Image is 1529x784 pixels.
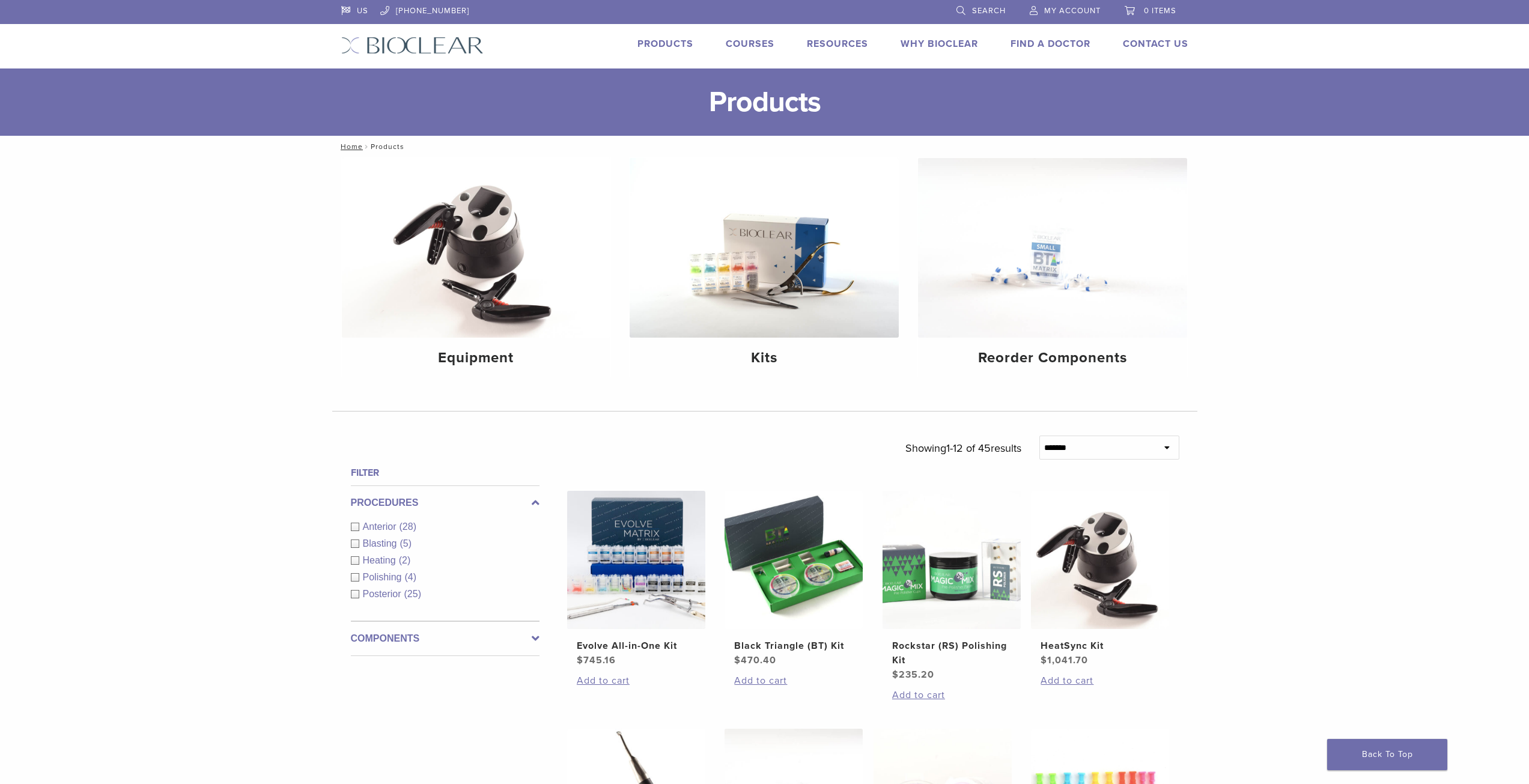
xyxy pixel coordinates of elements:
a: Resources [807,38,868,50]
a: Products [637,38,693,50]
img: Rockstar (RS) Polishing Kit [883,491,1021,629]
a: Home [337,142,363,151]
bdi: 235.20 [892,669,934,681]
span: $ [577,654,583,666]
a: HeatSync KitHeatSync Kit $1,041.70 [1030,491,1170,667]
img: Equipment [342,158,611,338]
img: Kits [630,158,899,338]
img: HeatSync Kit [1031,491,1169,629]
a: Evolve All-in-One KitEvolve All-in-One Kit $745.16 [567,491,707,667]
h2: Evolve All-in-One Kit [577,639,696,653]
h4: Filter [351,466,540,480]
span: $ [734,654,741,666]
span: / [363,144,371,150]
span: $ [1041,654,1047,666]
img: Evolve All-in-One Kit [567,491,705,629]
a: Add to cart: “Evolve All-in-One Kit” [577,673,696,688]
span: Blasting [363,538,400,548]
h4: Kits [639,347,889,369]
span: Posterior [363,589,404,599]
a: Contact Us [1123,38,1188,50]
h4: Reorder Components [928,347,1178,369]
img: Bioclear [341,37,484,54]
span: 1-12 of 45 [946,442,991,455]
span: Search [972,6,1006,16]
label: Components [351,631,540,646]
span: (5) [400,538,412,548]
a: Courses [726,38,774,50]
a: Add to cart: “Black Triangle (BT) Kit” [734,673,853,688]
nav: Products [332,136,1197,157]
a: Back To Top [1327,739,1447,770]
p: Showing results [905,436,1021,461]
span: Anterior [363,521,400,532]
span: (28) [400,521,416,532]
img: Reorder Components [918,158,1187,338]
a: Add to cart: “HeatSync Kit” [1041,673,1160,688]
bdi: 1,041.70 [1041,654,1088,666]
a: Reorder Components [918,158,1187,377]
h2: Rockstar (RS) Polishing Kit [892,639,1011,667]
a: Kits [630,158,899,377]
img: Black Triangle (BT) Kit [725,491,863,629]
span: Heating [363,555,399,565]
a: Why Bioclear [901,38,978,50]
a: Equipment [342,158,611,377]
bdi: 745.16 [577,654,616,666]
span: Polishing [363,572,405,582]
h2: Black Triangle (BT) Kit [734,639,853,653]
bdi: 470.40 [734,654,776,666]
span: (2) [399,555,411,565]
span: $ [892,669,899,681]
label: Procedures [351,496,540,510]
span: 0 items [1144,6,1176,16]
span: (25) [404,589,421,599]
span: (4) [404,572,416,582]
a: Find A Doctor [1011,38,1090,50]
a: Black Triangle (BT) KitBlack Triangle (BT) Kit $470.40 [724,491,864,667]
a: Add to cart: “Rockstar (RS) Polishing Kit” [892,688,1011,702]
h2: HeatSync Kit [1041,639,1160,653]
a: Rockstar (RS) Polishing KitRockstar (RS) Polishing Kit $235.20 [882,491,1022,682]
span: My Account [1044,6,1101,16]
h4: Equipment [351,347,601,369]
